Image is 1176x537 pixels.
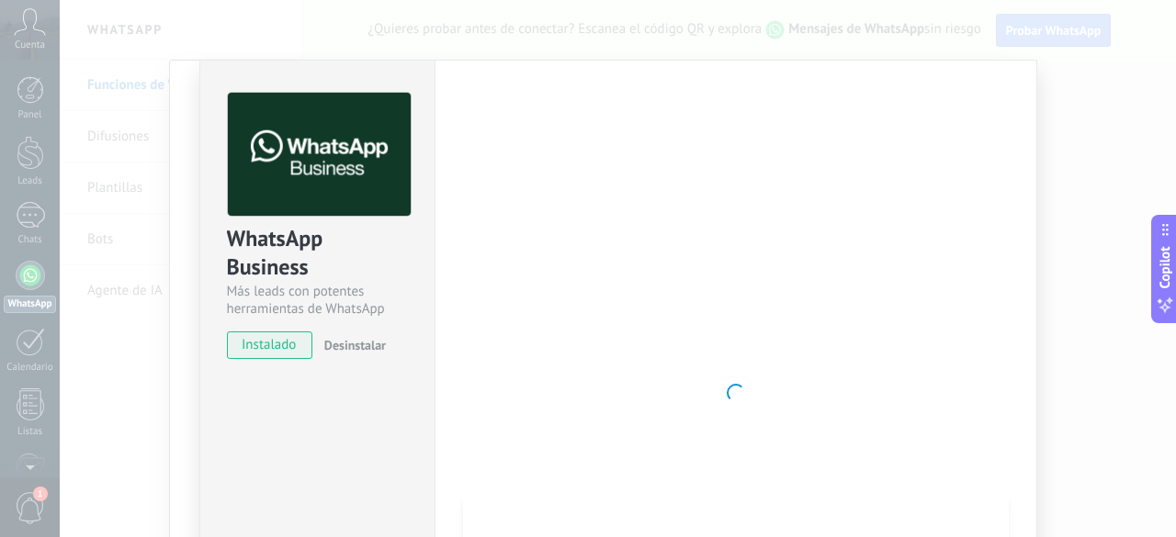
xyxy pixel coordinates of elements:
[228,331,311,359] span: instalado
[228,93,411,217] img: logo_main.png
[227,283,408,318] div: Más leads con potentes herramientas de WhatsApp
[317,331,386,359] button: Desinstalar
[1156,246,1174,288] span: Copilot
[324,337,386,353] span: Desinstalar
[227,224,408,283] div: WhatsApp Business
